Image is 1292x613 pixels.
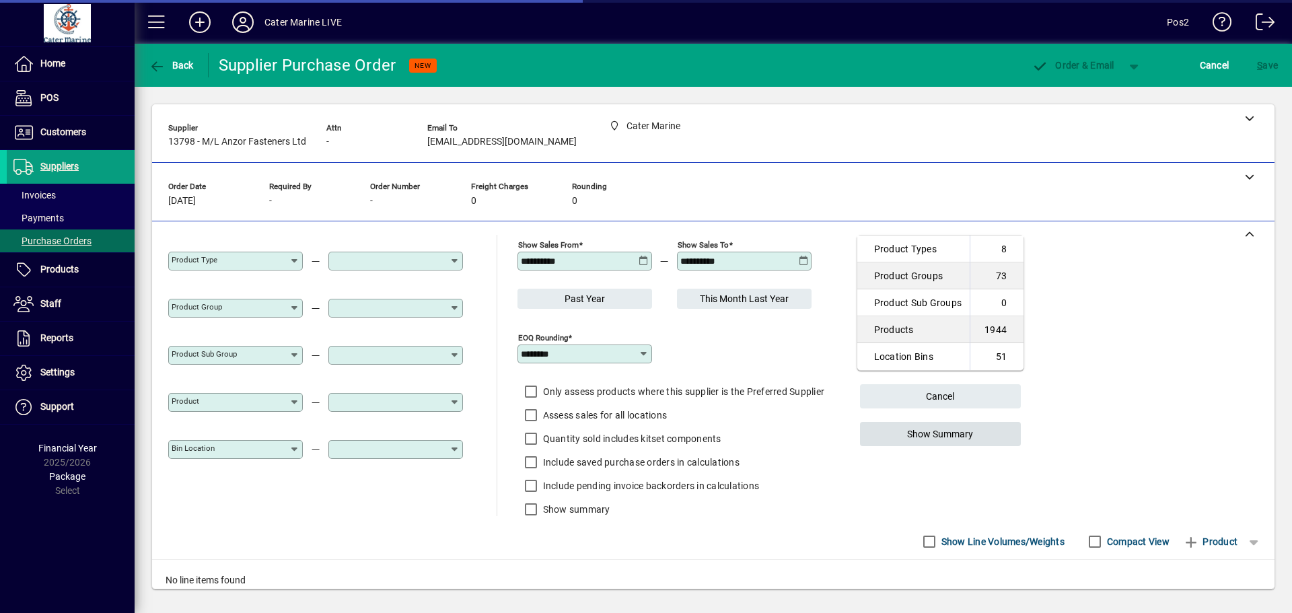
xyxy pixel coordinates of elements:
[1183,531,1237,552] span: Product
[517,289,652,309] button: Past Year
[572,196,577,207] span: 0
[857,343,970,370] td: Location Bins
[326,137,329,147] span: -
[7,322,135,355] a: Reports
[860,384,1021,408] button: Cancel
[1196,53,1233,77] button: Cancel
[565,288,605,310] span: Past Year
[7,356,135,390] a: Settings
[1032,60,1114,71] span: Order & Email
[7,47,135,81] a: Home
[219,55,396,76] div: Supplier Purchase Order
[145,53,197,77] button: Back
[172,396,199,406] mat-label: Product
[40,332,73,343] span: Reports
[677,289,812,309] button: This Month Last Year
[7,229,135,252] a: Purchase Orders
[269,196,272,207] span: -
[1176,530,1244,554] button: Product
[172,349,237,359] mat-label: Product Sub group
[970,343,1024,370] td: 51
[221,10,264,34] button: Profile
[40,127,86,137] span: Customers
[1200,55,1229,76] span: Cancel
[518,333,568,342] mat-label: EOQ Rounding
[168,137,306,147] span: 13798 - M/L Anzor Fasteners Ltd
[178,10,221,34] button: Add
[700,288,789,310] span: This Month Last Year
[857,316,970,343] td: Products
[149,60,194,71] span: Back
[857,236,970,262] td: Product Types
[7,287,135,321] a: Staff
[1257,55,1278,76] span: ave
[40,367,75,377] span: Settings
[540,456,740,469] label: Include saved purchase orders in calculations
[970,316,1024,343] td: 1944
[40,298,61,309] span: Staff
[7,184,135,207] a: Invoices
[860,422,1021,446] button: Show Summary
[1026,53,1121,77] button: Order & Email
[1257,60,1262,71] span: S
[152,560,1275,601] div: No line items found
[40,161,79,172] span: Suppliers
[540,432,721,445] label: Quantity sold includes kitset components
[168,196,196,207] span: [DATE]
[415,61,431,70] span: NEW
[540,408,668,422] label: Assess sales for all locations
[1254,53,1281,77] button: Save
[970,289,1024,316] td: 0
[939,535,1065,548] label: Show Line Volumes/Weights
[970,262,1024,289] td: 73
[1203,3,1232,46] a: Knowledge Base
[427,137,577,147] span: [EMAIL_ADDRESS][DOMAIN_NAME]
[40,92,59,103] span: POS
[540,385,825,398] label: Only assess products where this supplier is the Preferred Supplier
[7,81,135,115] a: POS
[471,196,476,207] span: 0
[857,289,970,316] td: Product Sub Groups
[857,262,970,289] td: Product Groups
[970,236,1024,262] td: 8
[38,443,97,454] span: Financial Year
[135,53,209,77] app-page-header-button: Back
[264,11,342,33] div: Cater Marine LIVE
[40,58,65,69] span: Home
[540,503,610,516] label: Show summary
[13,190,56,201] span: Invoices
[370,196,373,207] span: -
[7,207,135,229] a: Payments
[926,386,954,408] span: Cancel
[540,479,760,493] label: Include pending invoice backorders in calculations
[7,253,135,287] a: Products
[1104,535,1170,548] label: Compact View
[49,471,85,482] span: Package
[172,443,215,453] mat-label: Bin Location
[1246,3,1275,46] a: Logout
[1167,11,1189,33] div: Pos2
[7,116,135,149] a: Customers
[40,401,74,412] span: Support
[40,264,79,275] span: Products
[13,213,64,223] span: Payments
[172,302,222,312] mat-label: Product Group
[907,423,973,445] span: Show Summary
[13,236,92,246] span: Purchase Orders
[172,255,217,264] mat-label: Product Type
[7,390,135,424] a: Support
